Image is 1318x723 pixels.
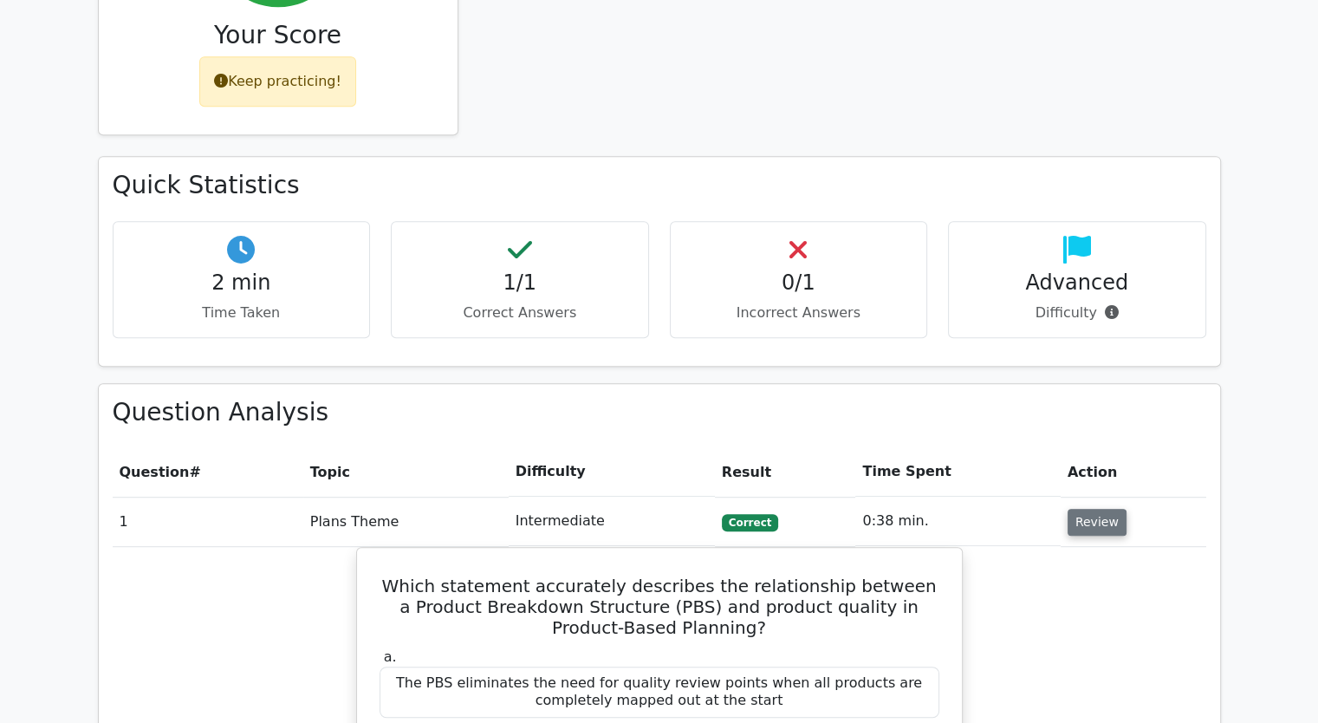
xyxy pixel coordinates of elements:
button: Review [1068,509,1126,536]
span: Question [120,464,190,480]
th: Action [1061,447,1206,497]
h3: Quick Statistics [113,171,1206,200]
h4: 2 min [127,270,356,296]
p: Incorrect Answers [685,303,913,323]
div: Keep practicing! [199,56,356,107]
p: Time Taken [127,303,356,323]
span: Correct [722,514,778,531]
h4: 1/1 [406,270,634,296]
td: Intermediate [509,497,715,546]
p: Correct Answers [406,303,634,323]
h3: Your Score [113,21,444,50]
h3: Question Analysis [113,398,1206,427]
h4: Advanced [963,270,1191,296]
td: 0:38 min. [855,497,1060,546]
p: Difficulty [963,303,1191,323]
th: # [113,447,303,497]
h5: Which statement accurately describes the relationship between a Product Breakdown Structure (PBS)... [378,576,941,638]
th: Difficulty [509,447,715,497]
th: Result [715,447,856,497]
th: Time Spent [855,447,1060,497]
span: a. [384,648,397,665]
th: Topic [303,447,509,497]
td: 1 [113,497,303,546]
div: The PBS eliminates the need for quality review points when all products are completely mapped out... [380,667,939,719]
td: Plans Theme [303,497,509,546]
h4: 0/1 [685,270,913,296]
